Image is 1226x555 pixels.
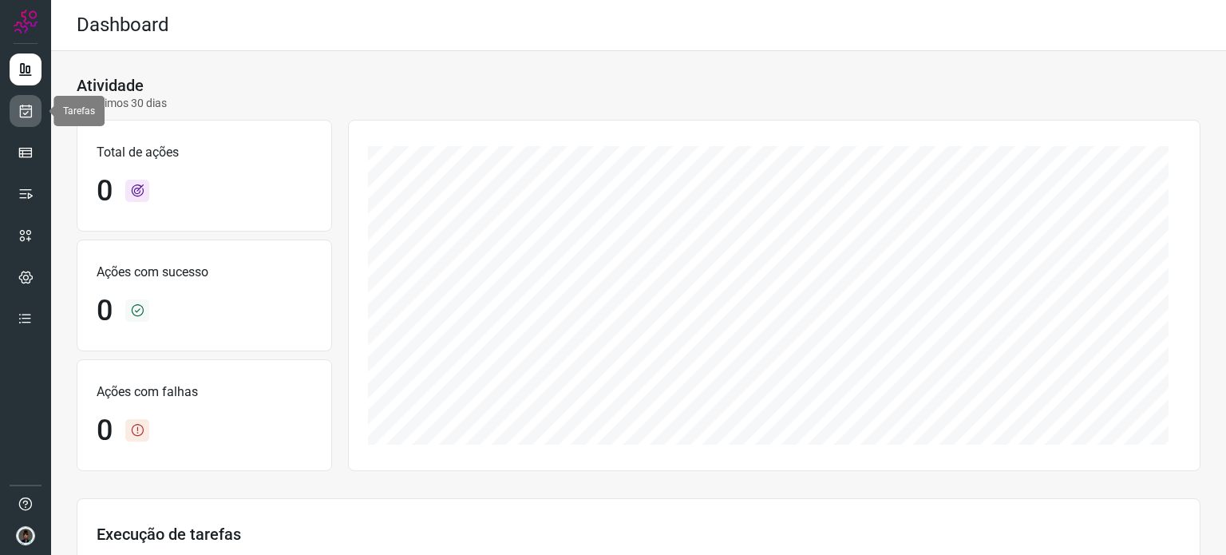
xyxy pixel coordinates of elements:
span: Tarefas [63,105,95,117]
h3: Atividade [77,76,144,95]
h1: 0 [97,414,113,448]
img: Logo [14,10,38,34]
h1: 0 [97,174,113,208]
h3: Execução de tarefas [97,525,1181,544]
p: Ações com sucesso [97,263,312,282]
p: Últimos 30 dias [77,95,167,112]
p: Total de ações [97,143,312,162]
h2: Dashboard [77,14,169,37]
p: Ações com falhas [97,383,312,402]
h1: 0 [97,294,113,328]
img: d44150f10045ac5288e451a80f22ca79.png [16,526,35,545]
